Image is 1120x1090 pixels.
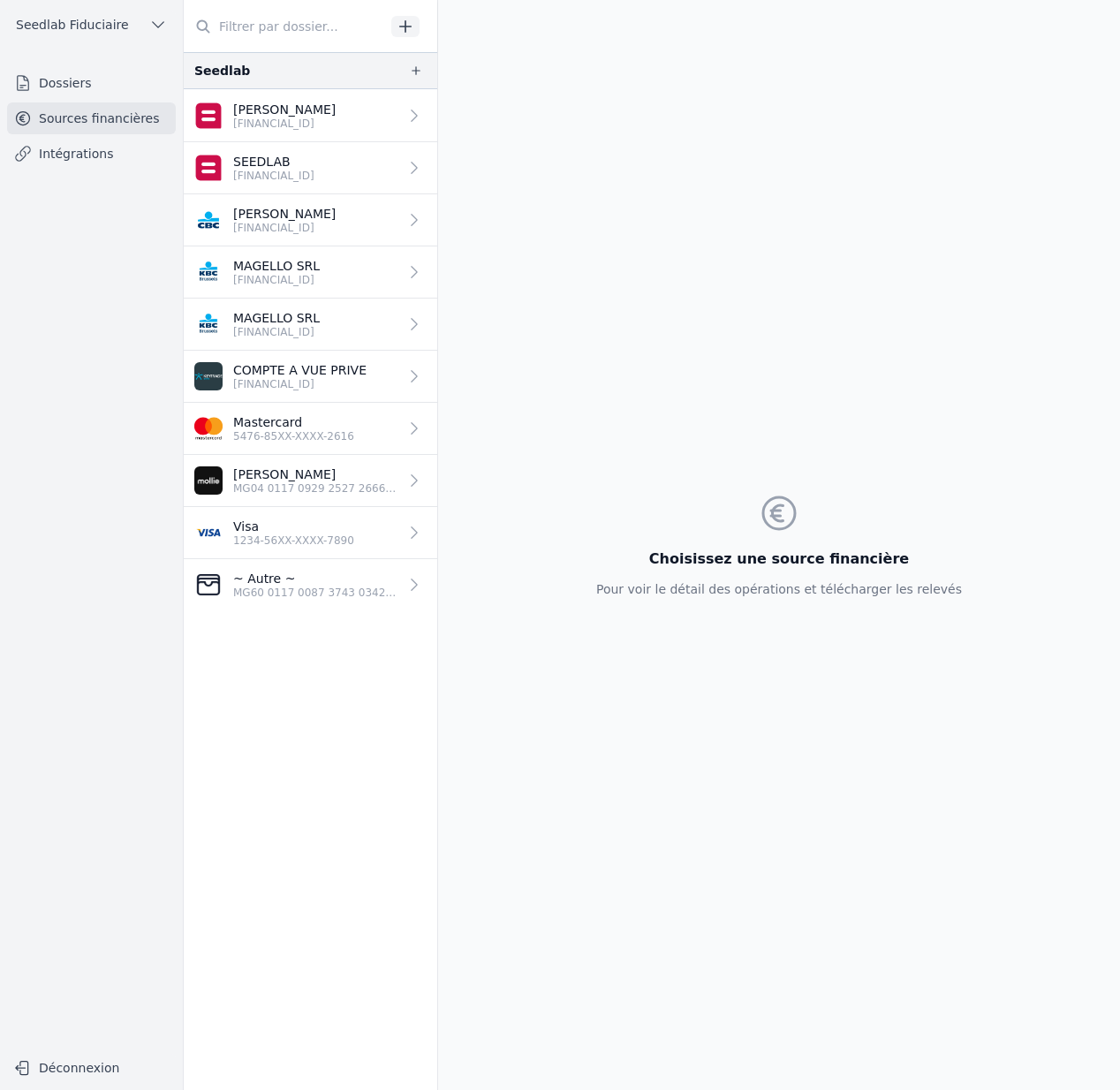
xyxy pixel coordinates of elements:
a: [PERSON_NAME] [FINANCIAL_ID] [184,194,437,246]
img: CleanShot-202025-05-26-20at-2016.10.27-402x.png [194,571,223,599]
p: MAGELLO SRL [233,257,320,275]
a: [PERSON_NAME] [FINANCIAL_ID] [184,89,437,142]
p: [FINANCIAL_ID] [233,377,367,391]
a: ~ Autre ~ MG60 0117 0087 3743 0342 8285 705 [184,559,437,611]
p: Mastercard [233,413,354,431]
p: MG04 0117 0929 2527 2666 4656 798 [233,481,398,496]
p: [FINANCIAL_ID] [233,169,314,183]
h3: Choisissez une source financière [596,549,962,570]
a: MAGELLO SRL [FINANCIAL_ID] [184,299,437,351]
img: CBC_CREGBEBB.png [194,206,223,234]
img: belfius.png [194,154,223,182]
button: Seedlab Fiduciaire [7,11,176,39]
p: COMPTE A VUE PRIVE [233,361,367,379]
img: KEYTRADE_KEYTBEBB.png [194,362,223,390]
a: Mastercard 5476-85XX-XXXX-2616 [184,403,437,455]
button: Déconnexion [7,1054,176,1082]
a: Sources financières [7,102,176,134]
p: [FINANCIAL_ID] [233,273,320,287]
p: [FINANCIAL_ID] [233,221,336,235]
a: [PERSON_NAME] MG04 0117 0929 2527 2666 4656 798 [184,455,437,507]
a: Intégrations [7,138,176,170]
p: MG60 0117 0087 3743 0342 8285 705 [233,586,398,600]
img: KBC_BRUSSELS_KREDBEBB.png [194,310,223,338]
div: Seedlab [194,60,250,81]
p: [PERSON_NAME] [233,101,336,118]
p: [PERSON_NAME] [233,205,336,223]
a: SEEDLAB [FINANCIAL_ID] [184,142,437,194]
p: 1234-56XX-XXXX-7890 [233,534,354,548]
span: Seedlab Fiduciaire [16,16,129,34]
img: belfius-1.png [194,102,223,130]
p: Visa [233,518,354,535]
a: COMPTE A VUE PRIVE [FINANCIAL_ID] [184,351,437,403]
p: 5476-85XX-XXXX-2616 [233,429,354,443]
a: Visa 1234-56XX-XXXX-7890 [184,507,437,559]
img: visa.png [194,519,223,547]
img: qv5pP6IyH5pkUJsKlgG23E4RbBM.avif [194,466,223,495]
p: SEEDLAB [233,153,314,170]
p: ~ Autre ~ [233,570,398,587]
img: imageedit_2_6530439554.png [194,414,223,443]
p: MAGELLO SRL [233,309,320,327]
p: [PERSON_NAME] [233,466,398,483]
input: Filtrer par dossier... [184,11,385,42]
p: [FINANCIAL_ID] [233,325,320,339]
a: MAGELLO SRL [FINANCIAL_ID] [184,246,437,299]
img: KBC_BRUSSELS_KREDBEBB.png [194,258,223,286]
a: Dossiers [7,67,176,99]
p: Pour voir le détail des opérations et télécharger les relevés [596,580,962,598]
p: [FINANCIAL_ID] [233,117,336,131]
